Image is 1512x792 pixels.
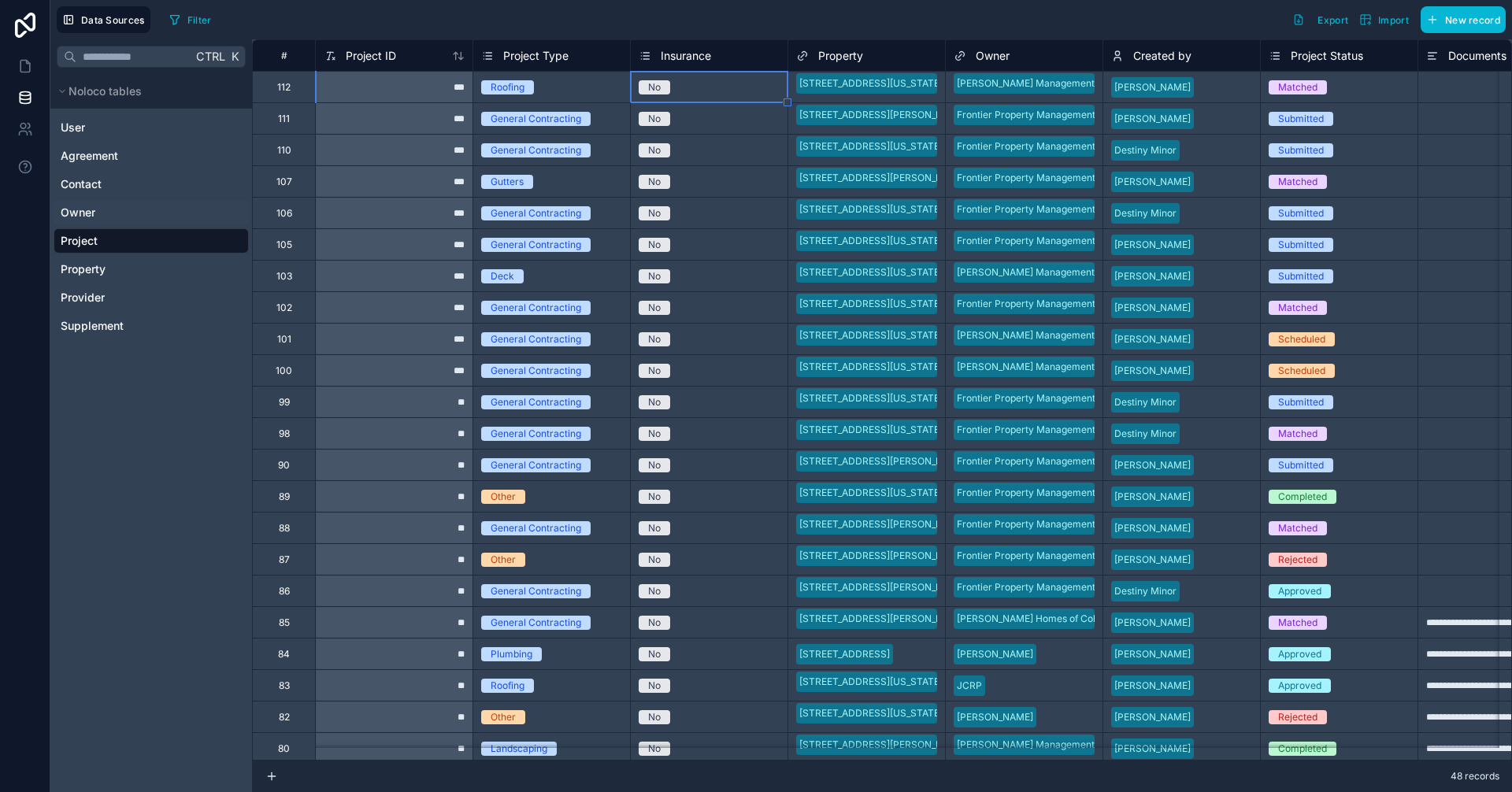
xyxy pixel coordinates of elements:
[648,269,661,283] div: No
[957,202,1095,217] div: Frontier Property Management
[279,522,290,535] div: 88
[1114,616,1191,630] div: [PERSON_NAME]
[799,549,1019,563] div: [STREET_ADDRESS][PERSON_NAME][US_STATE]
[957,549,1095,563] div: Frontier Property Management
[799,297,943,311] div: [STREET_ADDRESS][US_STATE]
[799,108,1019,122] div: [STREET_ADDRESS][PERSON_NAME][US_STATE]
[648,80,661,94] div: No
[278,742,290,755] div: 80
[61,205,95,220] span: Owner
[799,706,943,720] div: [STREET_ADDRESS][US_STATE]
[491,521,581,535] div: General Contracting
[648,427,661,441] div: No
[491,584,581,598] div: General Contracting
[278,459,290,472] div: 90
[1114,458,1191,472] div: [PERSON_NAME]
[54,313,249,339] div: Supplement
[54,257,249,282] div: Property
[61,318,239,334] a: Supplement
[661,48,711,64] span: Insurance
[1378,14,1409,26] span: Import
[491,742,547,756] div: Landscaping
[799,486,943,500] div: [STREET_ADDRESS][US_STATE]
[503,48,569,64] span: Project Type
[1114,364,1191,378] div: [PERSON_NAME]
[279,616,290,629] div: 85
[276,270,292,283] div: 103
[81,14,145,26] span: Data Sources
[648,710,661,724] div: No
[1278,80,1317,94] div: Matched
[1421,6,1506,33] button: New record
[1114,238,1191,252] div: [PERSON_NAME]
[491,395,581,409] div: General Contracting
[1278,364,1325,378] div: Scheduled
[1114,143,1177,157] div: Destiny Minor
[1278,553,1317,567] div: Rejected
[491,679,524,693] div: Roofing
[279,679,290,692] div: 83
[1317,14,1348,26] span: Export
[57,6,150,33] button: Data Sources
[957,328,1095,342] div: [PERSON_NAME] Management
[648,742,661,756] div: No
[799,360,943,374] div: [STREET_ADDRESS][US_STATE]
[491,175,524,189] div: Gutters
[799,517,1019,531] div: [STREET_ADDRESS][PERSON_NAME][US_STATE]
[195,46,227,66] span: Ctrl
[957,580,1095,594] div: Frontier Property Management
[1278,710,1317,724] div: Rejected
[279,490,290,503] div: 89
[1278,647,1321,661] div: Approved
[1114,301,1191,315] div: [PERSON_NAME]
[1114,112,1191,126] div: [PERSON_NAME]
[187,14,212,26] span: Filter
[277,144,291,157] div: 110
[61,148,118,164] span: Agreement
[346,48,396,64] span: Project ID
[61,205,239,220] a: Owner
[276,302,292,314] div: 102
[799,675,943,689] div: [STREET_ADDRESS][US_STATE]
[61,261,106,277] span: Property
[799,76,943,91] div: [STREET_ADDRESS][US_STATE]
[799,328,943,342] div: [STREET_ADDRESS][US_STATE]
[1278,742,1327,756] div: Completed
[277,81,291,94] div: 112
[1114,584,1177,598] div: Destiny Minor
[491,332,581,346] div: General Contracting
[957,391,1095,405] div: Frontier Property Management
[799,139,943,154] div: [STREET_ADDRESS][US_STATE]
[61,261,239,277] a: Property
[1114,332,1191,346] div: [PERSON_NAME]
[1278,112,1324,126] div: Submitted
[1114,427,1177,441] div: Destiny Minor
[276,365,292,377] div: 100
[1114,647,1191,661] div: [PERSON_NAME]
[1114,521,1191,535] div: [PERSON_NAME]
[61,290,105,305] span: Provider
[61,290,239,305] a: Provider
[54,172,249,197] div: Contact
[957,360,1095,374] div: [PERSON_NAME] Management
[54,143,249,168] div: Agreement
[799,580,1019,594] div: [STREET_ADDRESS][PERSON_NAME][US_STATE]
[1278,458,1324,472] div: Submitted
[648,112,661,126] div: No
[1354,6,1414,33] button: Import
[491,80,524,94] div: Roofing
[1114,710,1191,724] div: [PERSON_NAME]
[491,616,581,630] div: General Contracting
[279,585,290,598] div: 86
[278,648,290,661] div: 84
[648,206,661,220] div: No
[61,120,85,135] span: User
[799,454,1019,468] div: [STREET_ADDRESS][PERSON_NAME][US_STATE]
[1114,553,1191,567] div: [PERSON_NAME]
[648,143,661,157] div: No
[1278,395,1324,409] div: Submitted
[278,113,290,125] div: 111
[491,490,516,504] div: Other
[976,48,1010,64] span: Owner
[276,239,292,251] div: 105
